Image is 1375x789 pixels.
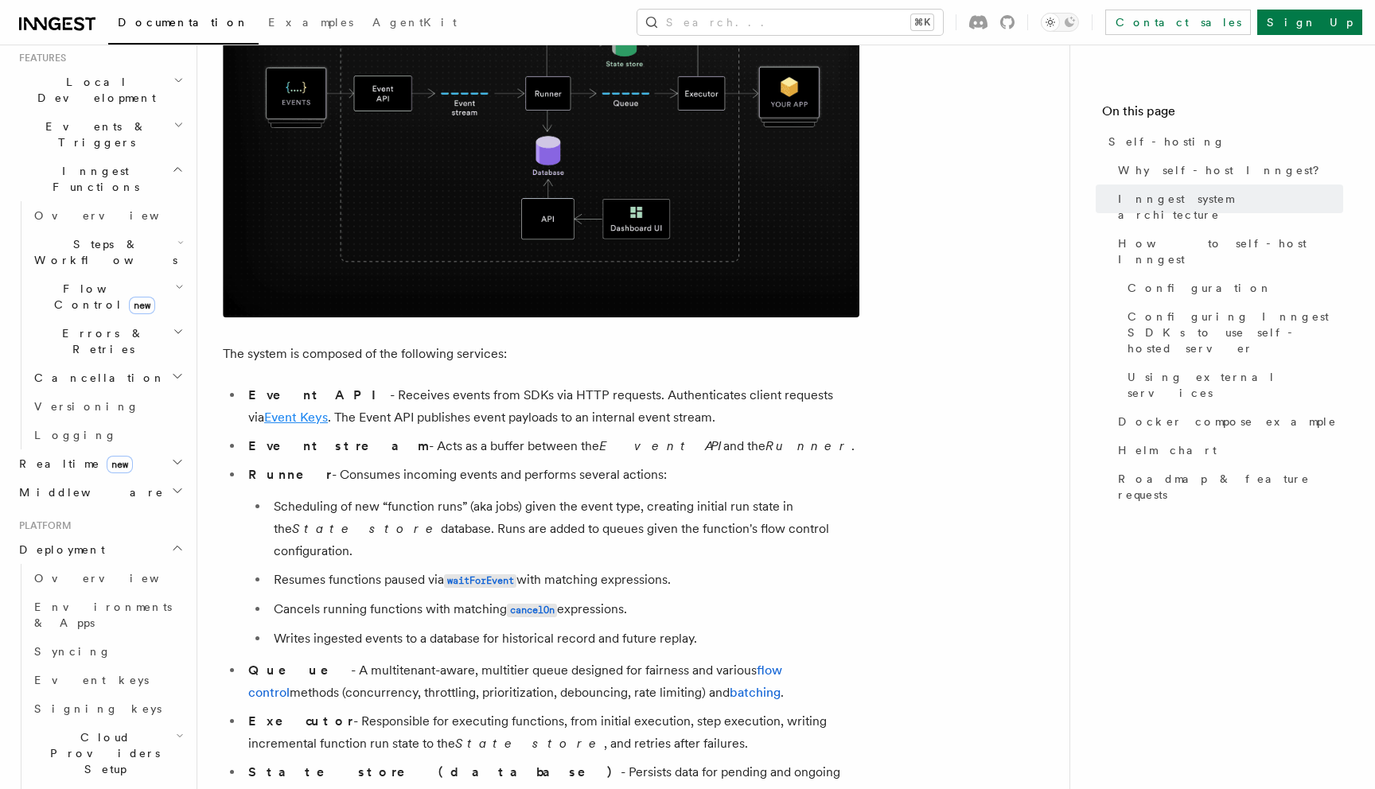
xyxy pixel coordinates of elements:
[1112,464,1343,509] a: Roadmap & feature requests
[248,764,621,779] strong: State store (database)
[34,572,198,585] span: Overview
[28,325,173,357] span: Errors & Retries
[269,496,859,562] li: Scheduling of new “function runs” (aka jobs) given the event type, creating initial run state in ...
[1112,436,1343,464] a: Helm chart
[13,201,187,449] div: Inngest Functions
[455,736,604,751] em: State store
[1257,10,1362,35] a: Sign Up
[599,438,723,453] em: Event API
[28,236,177,268] span: Steps & Workflows
[372,16,457,29] span: AgentKit
[264,410,328,425] a: Event Keys
[13,119,173,150] span: Events & Triggers
[28,201,187,230] a: Overview
[34,600,172,629] span: Environments & Apps
[507,601,557,616] a: cancelOn
[1121,363,1343,407] a: Using external services
[1108,134,1225,150] span: Self-hosting
[1105,10,1251,35] a: Contact sales
[1118,442,1217,458] span: Helm chart
[13,542,105,558] span: Deployment
[118,16,249,29] span: Documentation
[13,52,66,64] span: Features
[13,112,187,157] button: Events & Triggers
[34,400,139,413] span: Versioning
[269,598,859,621] li: Cancels running functions with matching expressions.
[13,484,164,500] span: Middleware
[637,10,943,35] button: Search...⌘K
[28,230,187,274] button: Steps & Workflows
[268,16,353,29] span: Examples
[34,645,111,658] span: Syncing
[248,438,429,453] strong: Event stream
[1118,191,1343,223] span: Inngest system architecture
[730,685,781,700] a: batching
[1118,471,1343,503] span: Roadmap & feature requests
[34,209,198,222] span: Overview
[34,702,162,715] span: Signing keys
[223,343,859,365] p: The system is composed of the following services:
[1121,302,1343,363] a: Configuring Inngest SDKs to use self-hosted server
[28,723,187,783] button: Cloud Providers Setup
[444,572,516,587] a: waitForEvent
[28,392,187,421] a: Versioning
[248,467,332,482] strong: Runner
[34,674,149,686] span: Event keys
[269,628,859,650] li: Writes ingested events to a database for historical record and future replay.
[28,274,187,319] button: Flow Controlnew
[129,297,155,314] span: new
[1121,274,1343,302] a: Configuration
[1102,102,1343,127] h4: On this page
[911,14,933,30] kbd: ⌘K
[444,574,516,588] code: waitForEvent
[13,68,187,112] button: Local Development
[765,438,851,453] em: Runner
[28,370,166,386] span: Cancellation
[507,604,557,617] code: cancelOn
[13,535,187,564] button: Deployment
[292,521,441,536] em: State store
[13,157,187,201] button: Inngest Functions
[28,729,176,777] span: Cloud Providers Setup
[28,281,175,313] span: Flow Control
[1128,280,1272,296] span: Configuration
[13,456,133,472] span: Realtime
[108,5,259,45] a: Documentation
[1128,369,1343,401] span: Using external services
[1118,162,1330,178] span: Why self-host Inngest?
[28,694,187,723] a: Signing keys
[1112,229,1343,274] a: How to self-host Inngest
[13,519,72,532] span: Platform
[243,464,859,650] li: - Consumes incoming events and performs several actions:
[248,387,390,402] strong: Event API
[1112,156,1343,185] a: Why self-host Inngest?
[248,663,782,700] a: flow control
[28,363,187,392] button: Cancellation
[243,384,859,429] li: - Receives events from SDKs via HTTP requests. Authenticates client requests via . The Event API ...
[243,435,859,457] li: - Acts as a buffer between the and the .
[248,713,353,729] strong: Executor
[243,659,859,704] li: - A multitenant-aware, multitier queue designed for fairness and various methods (concurrency, th...
[13,163,172,195] span: Inngest Functions
[1041,13,1079,32] button: Toggle dark mode
[1102,127,1343,156] a: Self-hosting
[13,478,187,507] button: Middleware
[28,637,187,666] a: Syncing
[1128,309,1343,356] span: Configuring Inngest SDKs to use self-hosted server
[28,564,187,593] a: Overview
[259,5,363,43] a: Examples
[28,666,187,694] a: Event keys
[28,421,187,449] a: Logging
[248,663,351,678] strong: Queue
[1118,235,1343,267] span: How to self-host Inngest
[1112,407,1343,436] a: Docker compose example
[13,74,173,106] span: Local Development
[1112,185,1343,229] a: Inngest system architecture
[28,319,187,363] button: Errors & Retries
[243,710,859,755] li: - Responsible for executing functions, from initial execution, step execution, writing incrementa...
[363,5,466,43] a: AgentKit
[34,429,117,441] span: Logging
[107,456,133,473] span: new
[28,593,187,637] a: Environments & Apps
[13,449,187,478] button: Realtimenew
